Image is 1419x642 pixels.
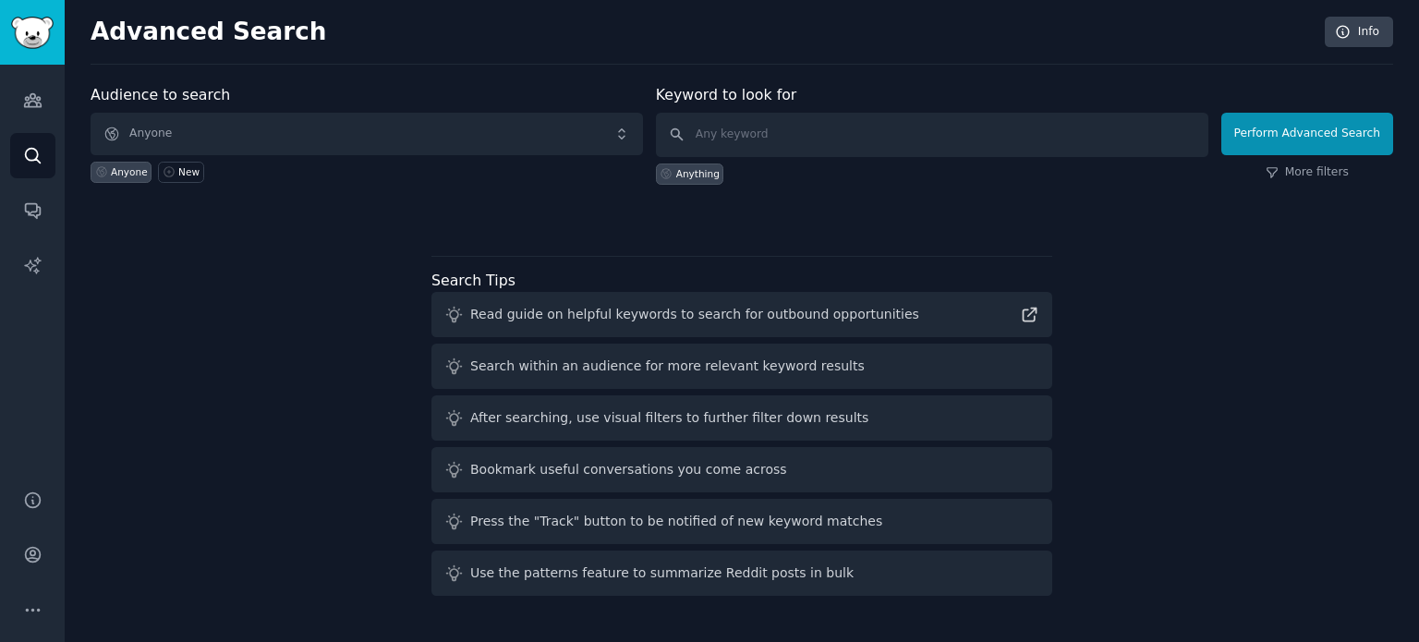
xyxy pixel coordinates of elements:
[91,18,1315,47] h2: Advanced Search
[1221,113,1393,155] button: Perform Advanced Search
[656,86,797,103] label: Keyword to look for
[470,563,854,583] div: Use the patterns feature to summarize Reddit posts in bulk
[470,305,919,324] div: Read guide on helpful keywords to search for outbound opportunities
[676,167,720,180] div: Anything
[1266,164,1349,181] a: More filters
[1325,17,1393,48] a: Info
[91,86,230,103] label: Audience to search
[158,162,203,183] a: New
[431,272,515,289] label: Search Tips
[91,113,643,155] button: Anyone
[11,17,54,49] img: GummySearch logo
[111,165,148,178] div: Anyone
[470,408,868,428] div: After searching, use visual filters to further filter down results
[470,512,882,531] div: Press the "Track" button to be notified of new keyword matches
[178,165,200,178] div: New
[470,357,865,376] div: Search within an audience for more relevant keyword results
[470,460,787,479] div: Bookmark useful conversations you come across
[656,113,1208,157] input: Any keyword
